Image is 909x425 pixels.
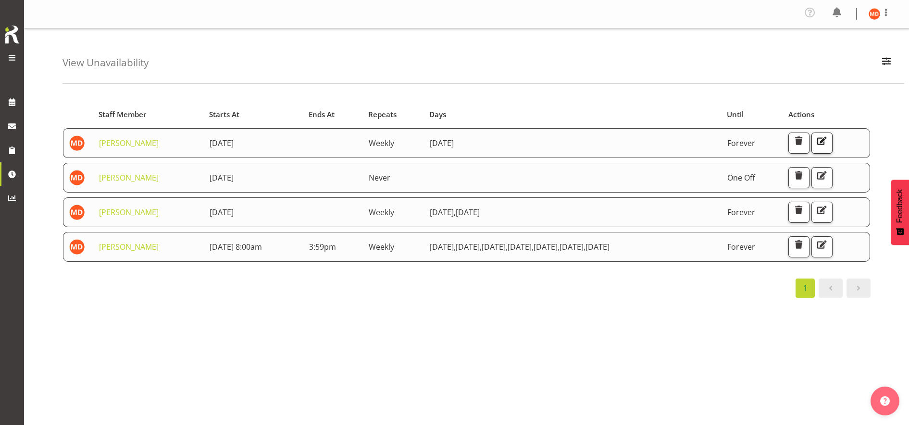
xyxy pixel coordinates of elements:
[456,242,482,252] span: [DATE]
[811,236,833,257] button: Edit Unavailability
[532,242,534,252] span: ,
[584,242,585,252] span: ,
[454,242,456,252] span: ,
[480,242,482,252] span: ,
[508,242,534,252] span: [DATE]
[430,242,456,252] span: [DATE]
[727,138,755,148] span: Forever
[69,135,85,151] img: maria-de-guzman11892.jpg
[210,207,234,218] span: [DATE]
[788,236,809,257] button: Delete Unavailability
[62,57,149,68] h4: View Unavailability
[369,172,390,183] span: Never
[788,202,809,223] button: Delete Unavailability
[2,24,22,45] img: Rosterit icon logo
[727,172,755,183] span: One Off
[727,242,755,252] span: Forever
[210,138,234,148] span: [DATE]
[69,205,85,220] img: maria-de-guzman11892.jpg
[811,202,833,223] button: Edit Unavailability
[456,207,480,218] span: [DATE]
[309,242,336,252] span: 3:59pm
[869,8,880,20] img: maria-de-guzman11892.jpg
[880,396,890,406] img: help-xxl-2.png
[209,109,298,120] div: Starts At
[558,242,560,252] span: ,
[69,170,85,185] img: maria-de-guzman11892.jpg
[99,109,198,120] div: Staff Member
[369,242,394,252] span: Weekly
[585,242,610,252] span: [DATE]
[482,242,508,252] span: [DATE]
[210,172,234,183] span: [DATE]
[369,207,394,218] span: Weekly
[896,189,904,223] span: Feedback
[69,239,85,255] img: maria-de-guzman11892.jpg
[506,242,508,252] span: ,
[876,52,897,73] button: Filter Employees
[368,109,418,120] div: Repeats
[99,207,159,218] a: [PERSON_NAME]
[727,207,755,218] span: Forever
[788,167,809,188] button: Delete Unavailability
[99,138,159,148] a: [PERSON_NAME]
[99,242,159,252] a: [PERSON_NAME]
[430,207,456,218] span: [DATE]
[811,133,833,154] button: Edit Unavailability
[811,167,833,188] button: Edit Unavailability
[309,109,358,120] div: Ends At
[210,242,262,252] span: [DATE] 8:00am
[369,138,394,148] span: Weekly
[727,109,777,120] div: Until
[891,180,909,245] button: Feedback - Show survey
[534,242,560,252] span: [DATE]
[429,109,716,120] div: Days
[788,109,865,120] div: Actions
[99,172,159,183] a: [PERSON_NAME]
[560,242,585,252] span: [DATE]
[430,138,454,148] span: [DATE]
[454,207,456,218] span: ,
[788,133,809,154] button: Delete Unavailability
